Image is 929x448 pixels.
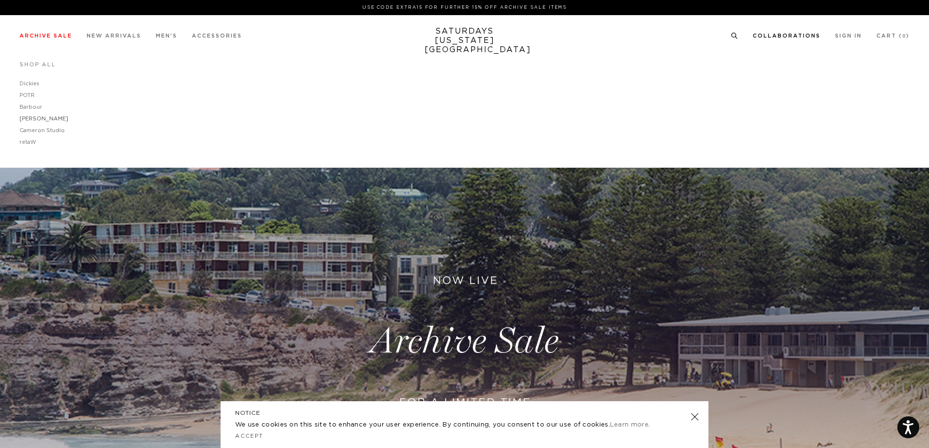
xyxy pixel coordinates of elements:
a: Collaborations [753,33,820,39]
a: Learn more [610,422,649,428]
p: We use cookies on this site to enhance your user experience. By continuing, you consent to our us... [235,420,659,430]
a: Men's [156,33,177,39]
a: Barbour [19,104,42,110]
a: Cart (0) [876,33,910,39]
a: POTR [19,93,35,98]
a: retaW [19,139,36,145]
a: [PERSON_NAME] [19,116,68,121]
a: Accept [235,433,263,439]
a: Dickies [19,81,39,86]
a: Shop All [19,62,56,67]
small: 0 [902,34,906,39]
a: New Arrivals [87,33,141,39]
a: Cameron Studio [19,128,65,133]
a: SATURDAYS[US_STATE][GEOGRAPHIC_DATA] [425,27,505,55]
a: Sign In [835,33,862,39]
p: Use Code EXTRA15 for Further 15% Off Archive Sale Items [23,4,906,11]
a: Accessories [192,33,242,39]
h5: NOTICE [235,409,694,417]
a: Archive Sale [19,33,72,39]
